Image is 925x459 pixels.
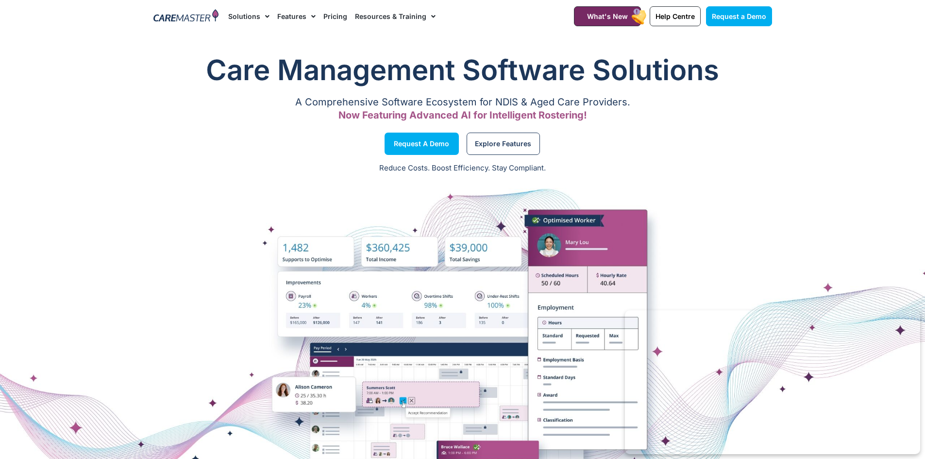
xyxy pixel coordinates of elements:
[153,51,772,89] h1: Care Management Software Solutions
[712,12,766,20] span: Request a Demo
[153,99,772,105] p: A Comprehensive Software Ecosystem for NDIS & Aged Care Providers.
[650,6,701,26] a: Help Centre
[656,12,695,20] span: Help Centre
[385,133,459,155] a: Request a Demo
[625,310,920,454] iframe: Popup CTA
[153,9,219,24] img: CareMaster Logo
[338,109,587,121] span: Now Featuring Advanced AI for Intelligent Rostering!
[6,163,919,174] p: Reduce Costs. Boost Efficiency. Stay Compliant.
[467,133,540,155] a: Explore Features
[394,141,449,146] span: Request a Demo
[574,6,641,26] a: What's New
[475,141,531,146] span: Explore Features
[587,12,628,20] span: What's New
[706,6,772,26] a: Request a Demo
